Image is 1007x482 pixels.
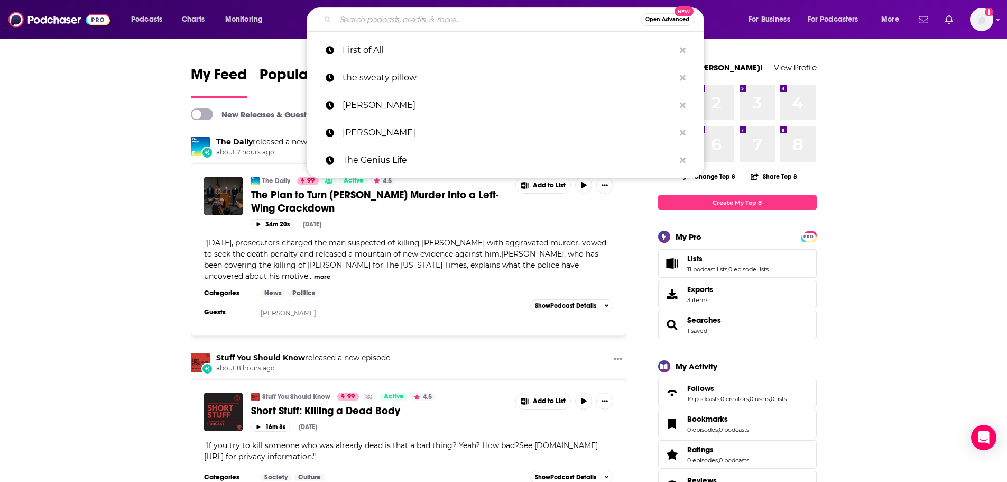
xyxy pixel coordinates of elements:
a: Short Stuff: Killing a Dead Body [251,404,508,417]
img: The Daily [191,137,210,156]
p: molly carrol [343,119,675,147]
button: Show More Button [596,393,613,410]
span: Bookmarks [687,414,728,424]
a: Follows [662,386,683,401]
span: , [718,457,719,464]
p: the sweaty pillow [343,64,675,92]
a: Stuff You Should Know [216,353,305,362]
span: Exports [687,285,713,294]
span: Ratings [658,440,817,469]
span: New [675,6,694,16]
span: Monitoring [225,12,263,27]
a: [PERSON_NAME] [307,119,704,147]
button: open menu [874,11,912,28]
a: 0 episodes [687,457,718,464]
a: Bookmarks [662,416,683,431]
span: about 7 hours ago [216,148,338,157]
span: PRO [802,233,815,241]
span: My Feed [191,66,247,90]
span: about 8 hours ago [216,364,390,373]
button: Show More Button [516,393,571,409]
div: My Pro [676,232,701,242]
span: Searches [687,315,721,325]
p: First of All [343,37,675,64]
a: Stuff You Should Know [262,393,330,401]
a: 0 podcasts [719,457,749,464]
img: User Profile [970,8,993,31]
button: Share Top 8 [750,166,798,187]
a: 0 episode lists [728,266,769,273]
span: Follows [687,384,714,393]
button: Show profile menu [970,8,993,31]
img: The Plan to Turn Charlie Kirk’s Murder Into a Left-Wing Crackdown [204,177,243,215]
span: , [727,266,728,273]
img: The Daily [251,177,260,185]
a: View Profile [774,62,817,72]
span: For Podcasters [808,12,858,27]
div: [DATE] [299,423,317,431]
a: Show notifications dropdown [941,11,957,29]
a: 11 podcast lists [687,266,727,273]
h3: released a new episode [216,353,390,363]
a: Create My Top 8 [658,195,817,210]
img: Stuff You Should Know [251,393,260,401]
button: Show More Button [516,177,571,193]
a: First of All [307,37,704,64]
button: open menu [218,11,276,28]
div: Search podcasts, credits, & more... [317,7,714,32]
span: Searches [658,311,817,339]
a: New Releases & Guests Only [191,108,330,120]
h3: released a new episode [216,137,338,147]
h3: Categories [204,473,252,481]
button: 34m 20s [251,219,294,229]
a: Society [260,473,292,481]
a: Charts [175,11,211,28]
button: ShowPodcast Details [530,299,614,312]
h3: Guests [204,308,252,316]
span: 3 items [687,296,713,304]
span: ... [308,271,313,281]
a: 0 podcasts [719,426,749,433]
span: Popular Feed [260,66,349,90]
img: Short Stuff: Killing a Dead Body [204,393,243,431]
a: Ratings [687,445,749,454]
button: Show More Button [596,177,613,194]
a: 99 [337,393,359,401]
span: Show Podcast Details [535,302,596,310]
span: Add to List [533,181,566,189]
div: New Episode [201,147,213,158]
span: Charts [182,12,205,27]
svg: Add a profile image [985,8,993,16]
span: , [770,395,771,403]
span: , [718,426,719,433]
a: Popular Feed [260,66,349,98]
a: Searches [662,317,683,332]
span: Show Podcast Details [535,474,596,481]
span: Lists [687,254,703,263]
button: Show More Button [609,353,626,366]
h3: Categories [204,289,252,297]
a: PRO [802,232,815,240]
span: For Business [749,12,790,27]
span: Exports [662,287,683,302]
button: open menu [124,11,176,28]
span: Podcasts [131,12,162,27]
a: 0 creators [720,395,749,403]
span: Active [344,176,364,186]
a: [PERSON_NAME] [261,309,316,317]
a: 0 users [750,395,770,403]
span: " " [204,441,598,461]
button: Open AdvancedNew [641,13,694,26]
span: Bookmarks [658,410,817,438]
button: 4.5 [411,393,435,401]
a: 1 saved [687,327,707,334]
span: Lists [658,249,817,278]
a: Active [380,393,408,401]
div: Open Intercom Messenger [971,425,996,450]
img: Podchaser - Follow, Share and Rate Podcasts [8,10,110,30]
p: The Genius Life [343,147,675,174]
